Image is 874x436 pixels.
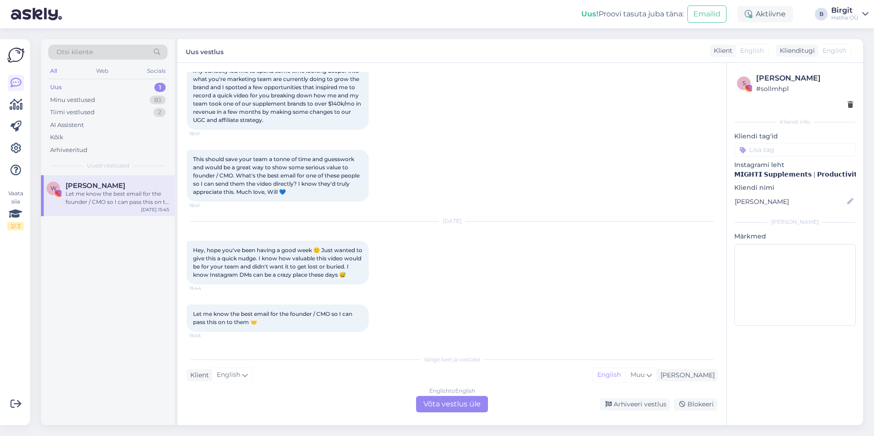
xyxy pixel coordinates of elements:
[734,160,856,170] p: Instagrami leht
[189,285,224,292] span: 15:44
[735,197,845,207] input: Lisa nimi
[50,83,62,92] div: Uus
[734,170,856,179] p: 𝗠𝗜𝗚𝗛𝗧𝗜 𝗦𝘂𝗽𝗽𝗹𝗲𝗺𝗲𝗻𝘁𝘀 | 𝗣𝗿𝗼𝗱𝘂𝗰𝘁𝗶𝘃𝗶𝘁𝘆, 𝗪𝗲𝗹𝗹𝗻𝗲𝘀𝘀 & 𝗥𝗲𝘀𝗶𝗹𝗶𝗲𝗻𝗰𝗲
[674,398,717,411] div: Blokeeri
[831,7,859,14] div: Birgit
[630,370,645,379] span: Muu
[734,143,856,157] input: Lisa tag
[187,370,209,380] div: Klient
[189,332,224,339] span: 15:45
[145,65,168,77] div: Socials
[737,6,793,22] div: Aktiivne
[154,83,166,92] div: 1
[7,222,24,230] div: 2 / 3
[87,162,129,170] span: Uued vestlused
[189,130,224,137] span: 16:41
[756,73,853,84] div: [PERSON_NAME]
[710,46,732,56] div: Klient
[50,133,63,142] div: Kõik
[48,65,59,77] div: All
[193,247,364,278] span: Hey, hope you've been having a good week 🙂 Just wanted to give this a quick nudge. I know how val...
[193,310,354,325] span: Let me know the best email for the founder / CMO so I can pass this on to them 🤝
[776,46,815,56] div: Klienditugi
[734,218,856,226] div: [PERSON_NAME]
[150,96,166,105] div: 83
[186,45,224,57] label: Uus vestlus
[581,10,599,18] b: Uus!
[7,46,25,64] img: Askly Logo
[50,146,87,155] div: Arhiveeritud
[831,14,859,21] div: Hatha OÜ
[742,80,746,86] span: s
[734,183,856,193] p: Kliendi nimi
[187,355,717,364] div: Valige keel ja vastake
[593,368,625,382] div: English
[600,398,670,411] div: Arhiveeri vestlus
[657,370,715,380] div: [PERSON_NAME]
[94,65,110,77] div: Web
[141,206,169,213] div: [DATE] 15:45
[217,370,240,380] span: English
[416,396,488,412] div: Võta vestlus üle
[50,96,95,105] div: Minu vestlused
[740,46,764,56] span: English
[187,217,717,225] div: [DATE]
[687,5,727,23] button: Emailid
[429,387,475,395] div: English to English
[66,182,125,190] span: Will Radley
[66,190,169,206] div: Let me know the best email for the founder / CMO so I can pass this on to them 🤝
[815,8,828,20] div: B
[734,232,856,241] p: Märkmed
[7,189,24,230] div: Vaata siia
[823,46,846,56] span: English
[193,67,362,123] span: IMy curiosity led me to spend some time looking deeper into what you're marketing team are curren...
[734,118,856,126] div: Kliendi info
[50,121,84,130] div: AI Assistent
[831,7,869,21] a: BirgitHatha OÜ
[756,84,853,94] div: # sollmhp1
[189,202,224,209] span: 16:41
[56,47,93,57] span: Otsi kliente
[50,108,95,117] div: Tiimi vestlused
[153,108,166,117] div: 2
[193,156,361,195] span: This should save your team a tonne of time and guesswork and would be a great way to show some se...
[51,185,56,192] span: W
[734,132,856,141] p: Kliendi tag'id
[581,9,684,20] div: Proovi tasuta juba täna:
